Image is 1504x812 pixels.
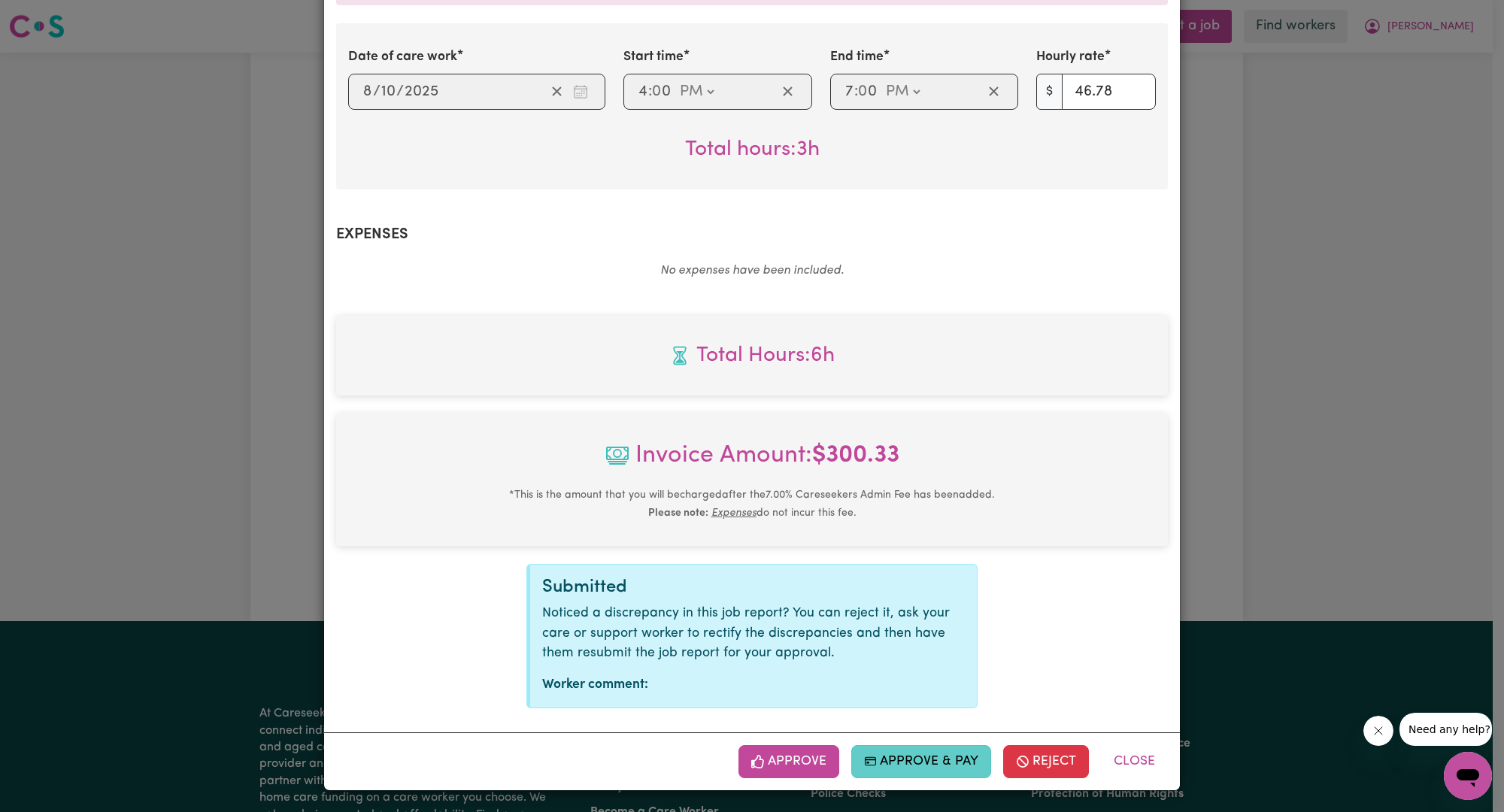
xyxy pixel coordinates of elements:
label: Hourly rate [1036,47,1105,67]
iframe: Message from company [1399,713,1492,746]
label: Date of care work [348,47,457,67]
iframe: Button to launch messaging window [1444,752,1492,800]
em: No expenses have been included. [660,265,844,277]
button: Clear date [545,80,569,103]
input: -- [381,80,396,103]
b: Please note: [648,507,708,519]
span: Total hours worked: 6 hours [348,340,1156,371]
input: -- [362,80,373,103]
span: : [648,83,652,100]
span: 0 [652,84,661,99]
iframe: Close message [1363,716,1393,746]
input: -- [859,80,878,103]
span: / [373,83,381,100]
span: : [854,83,858,100]
button: Close [1101,745,1168,778]
label: Start time [623,47,684,67]
input: ---- [404,80,439,103]
button: Reject [1003,745,1089,778]
b: $ 300.33 [812,444,899,468]
h2: Expenses [336,226,1168,244]
span: $ [1036,74,1063,110]
small: This is the amount that you will be charged after the 7.00 % Careseekers Admin Fee has been added... [509,489,995,519]
input: -- [844,80,854,103]
span: 0 [858,84,867,99]
span: Total hours worked: 3 hours [685,139,820,160]
label: End time [830,47,884,67]
input: -- [638,80,648,103]
span: / [396,83,404,100]
p: Noticed a discrepancy in this job report? You can reject it, ask your care or support worker to r... [542,604,965,663]
strong: Worker comment: [542,678,648,691]
button: Approve & Pay [851,745,992,778]
span: Invoice Amount: [348,438,1156,486]
span: Submitted [542,578,627,596]
button: Enter the date of care work [569,80,593,103]
input: -- [653,80,672,103]
u: Expenses [711,507,757,519]
button: Approve [738,745,839,778]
